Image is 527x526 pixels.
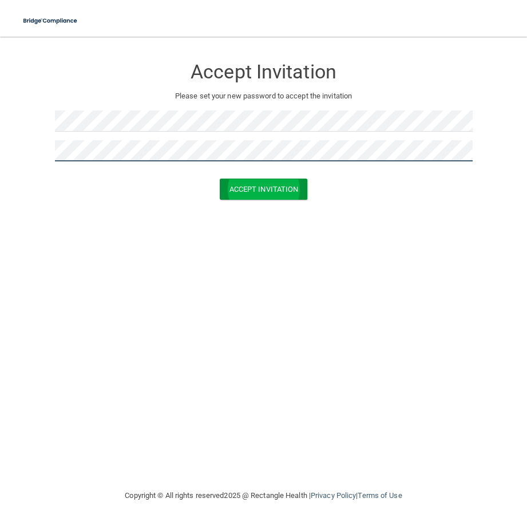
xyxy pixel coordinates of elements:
[311,491,356,500] a: Privacy Policy
[220,179,308,200] button: Accept Invitation
[358,491,402,500] a: Terms of Use
[55,477,473,514] div: Copyright © All rights reserved 2025 @ Rectangle Health | |
[64,89,464,103] p: Please set your new password to accept the invitation
[55,61,473,82] h3: Accept Invitation
[17,9,84,33] img: bridge_compliance_login_screen.278c3ca4.svg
